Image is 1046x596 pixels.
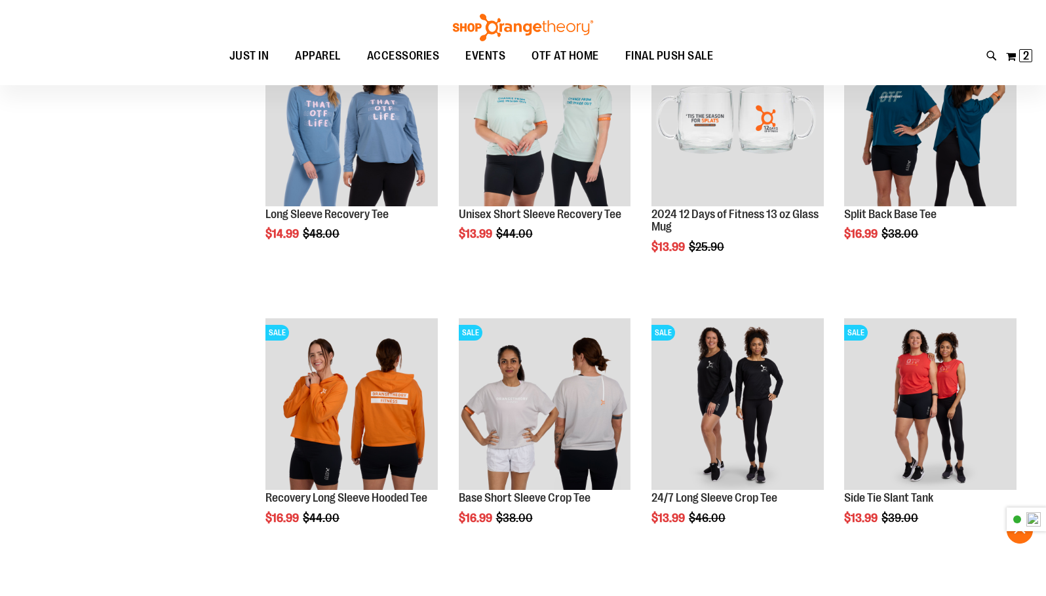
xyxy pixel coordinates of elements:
span: $38.00 [881,227,920,240]
span: SALE [844,325,868,341]
div: product [452,312,638,558]
div: product [838,28,1023,274]
span: SALE [265,325,289,341]
span: $14.99 [265,227,301,240]
span: FINAL PUSH SALE [625,41,714,71]
span: ACCESSORIES [367,41,440,71]
span: SALE [651,325,675,341]
a: OTF AT HOME [518,41,612,71]
span: $48.00 [303,227,341,240]
span: $44.00 [303,512,341,525]
div: product [452,28,638,274]
span: SALE [459,325,482,341]
a: ACCESSORIES [354,41,453,71]
a: Split Back Base Tee [844,208,937,221]
a: Main Image of Base Short Sleeve Crop TeeSALE [459,318,631,493]
img: Side Tie Slant Tank [844,318,1017,491]
span: $38.00 [496,512,535,525]
img: Main image of 2024 12 Days of Fitness 13 oz Glass Mug [651,34,824,206]
img: Split Back Base Tee [844,34,1017,206]
span: OTF AT HOME [532,41,599,71]
a: Main Image of Recovery Long Sleeve Hooded TeeSALE [265,318,438,493]
span: $13.99 [651,512,687,525]
img: 24/7 Long Sleeve Crop Tee [651,318,824,491]
span: $16.99 [265,512,301,525]
div: product [645,312,830,558]
span: $13.99 [844,512,880,525]
a: Side Tie Slant TankSALE [844,318,1017,493]
span: JUST IN [229,41,269,71]
a: Recovery Long Sleeve Hooded Tee [265,491,427,504]
span: $39.00 [881,512,920,525]
span: $46.00 [689,512,727,525]
a: Unisex Short Sleeve Recovery Tee [459,208,621,221]
a: Long Sleeve Recovery Tee [265,208,389,221]
a: FINAL PUSH SALE [612,41,727,71]
img: Shop Orangetheory [451,14,595,41]
span: EVENTS [465,41,505,71]
span: $16.99 [459,512,494,525]
div: product [259,28,444,274]
a: JUST IN [216,41,282,71]
img: Main Image of Recovery Long Sleeve Hooded Tee [265,318,438,491]
a: Base Short Sleeve Crop Tee [459,491,591,504]
a: Side Tie Slant Tank [844,491,933,504]
a: Main of 2024 AUGUST Long Sleeve Recovery TeeSALE [265,34,438,208]
div: product [645,28,830,287]
span: $13.99 [459,227,494,240]
span: 2 [1023,49,1029,62]
a: 24/7 Long Sleeve Crop Tee [651,491,777,504]
img: Main Image of Base Short Sleeve Crop Tee [459,318,631,491]
a: 2024 12 Days of Fitness 13 oz Glass Mug [651,208,819,234]
a: Split Back Base TeeSALE [844,34,1017,208]
span: $44.00 [496,227,535,240]
span: $25.90 [689,240,726,253]
div: product [259,312,444,558]
span: $16.99 [844,227,880,240]
a: APPAREL [282,41,354,71]
a: Main of 2024 AUGUST Unisex Short Sleeve Recovery TeeSALE [459,34,631,208]
span: APPAREL [295,41,341,71]
a: Main image of 2024 12 Days of Fitness 13 oz Glass MugSALE [651,34,824,208]
span: $13.99 [651,240,687,253]
img: Main of 2024 AUGUST Long Sleeve Recovery Tee [265,34,438,206]
a: 24/7 Long Sleeve Crop TeeSALE [651,318,824,493]
div: product [838,312,1023,558]
img: Main of 2024 AUGUST Unisex Short Sleeve Recovery Tee [459,34,631,206]
a: EVENTS [452,41,518,71]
